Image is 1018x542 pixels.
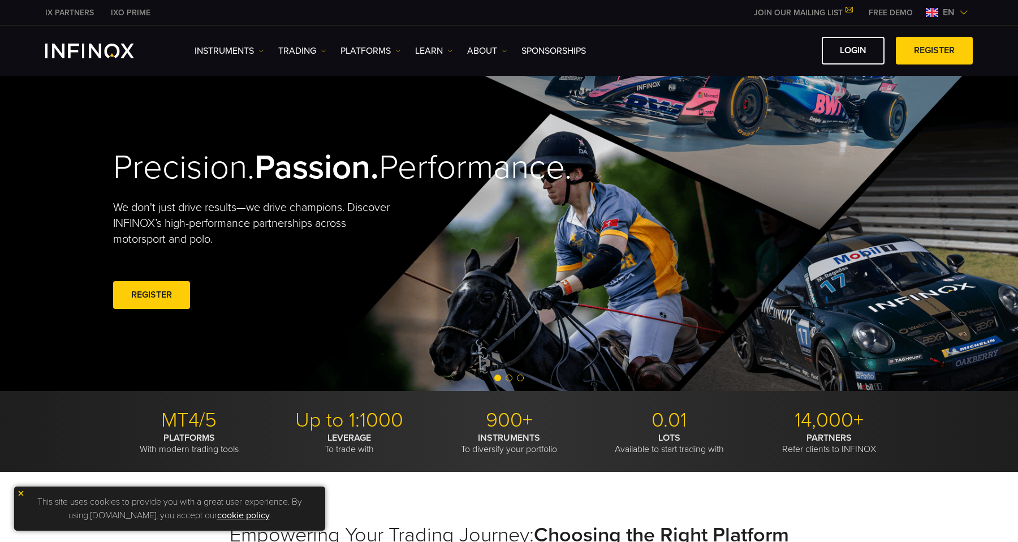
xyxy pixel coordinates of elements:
a: REGISTER [896,37,973,64]
img: yellow close icon [17,489,25,497]
span: Go to slide 2 [506,375,512,381]
p: Refer clients to INFINOX [753,432,905,455]
p: This site uses cookies to provide you with a great user experience. By using [DOMAIN_NAME], you a... [20,492,320,525]
strong: PLATFORMS [163,432,215,444]
a: ABOUT [467,44,507,58]
a: JOIN OUR MAILING LIST [745,8,860,18]
strong: INSTRUMENTS [478,432,540,444]
p: MT4/5 [113,408,265,433]
a: INFINOX MENU [860,7,921,19]
p: To trade with [273,432,425,455]
a: INFINOX Logo [45,44,161,58]
strong: Passion. [255,147,379,188]
a: cookie policy [217,510,270,521]
h2: Precision. Performance. [113,147,469,188]
a: INFINOX [37,7,102,19]
span: en [938,6,959,19]
span: Go to slide 3 [517,375,524,381]
a: SPONSORSHIPS [521,44,586,58]
p: With modern trading tools [113,432,265,455]
a: INFINOX [102,7,159,19]
strong: PARTNERS [806,432,852,444]
p: 14,000+ [753,408,905,433]
p: To diversify your portfolio [433,432,585,455]
a: REGISTER [113,281,190,309]
strong: LEVERAGE [327,432,371,444]
a: Learn [415,44,453,58]
a: TRADING [278,44,326,58]
p: 0.01 [593,408,745,433]
p: 900+ [433,408,585,433]
strong: LOTS [658,432,680,444]
a: LOGIN [822,37,885,64]
p: We don't just drive results—we drive champions. Discover INFINOX’s high-performance partnerships ... [113,200,398,247]
a: Instruments [195,44,264,58]
a: PLATFORMS [340,44,401,58]
p: Available to start trading with [593,432,745,455]
span: Go to slide 1 [494,375,501,381]
p: Up to 1:1000 [273,408,425,433]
